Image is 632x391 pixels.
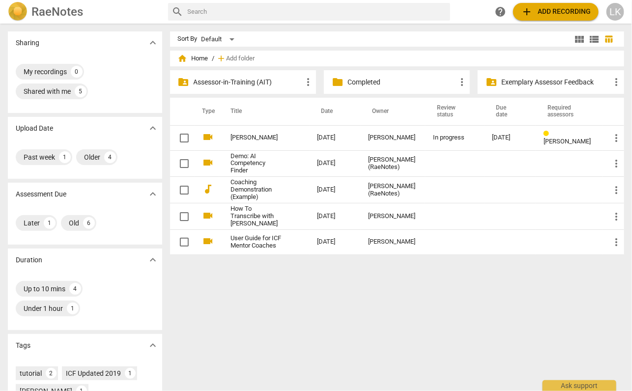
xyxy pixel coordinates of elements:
span: folder_shared [178,76,190,88]
button: Show more [145,121,160,136]
div: [PERSON_NAME] [369,213,418,220]
span: expand_more [147,254,159,266]
div: My recordings [24,67,67,77]
span: table_chart [604,34,614,44]
a: User Guide for ICF Mentor Coaches [231,235,282,250]
input: Search [188,4,447,20]
span: view_list [588,33,600,45]
div: 1 [67,303,79,314]
div: 4 [104,151,116,163]
button: LK [606,3,624,21]
div: Older [84,152,100,162]
p: Duration [16,255,42,265]
div: Later [24,218,40,228]
span: add [217,54,227,63]
div: [PERSON_NAME] [369,134,418,141]
th: Type [195,98,219,125]
div: 1 [44,217,56,229]
th: Due date [485,98,536,125]
span: more_vert [610,236,622,248]
span: Review status: in progress [544,130,553,138]
button: Show more [145,187,160,201]
p: Exemplary Assessor Feedback [501,77,610,87]
th: Title [219,98,310,125]
div: 1 [59,151,71,163]
span: help [494,6,506,18]
a: How To Transcribe with [PERSON_NAME] [231,205,282,227]
img: Logo [8,2,28,22]
span: Add folder [227,55,255,62]
span: videocam [202,210,214,222]
p: Assessor-in-Training (AIT) [194,77,302,87]
div: [PERSON_NAME] (RaeNotes) [369,156,418,171]
span: home [178,54,188,63]
span: folder [332,76,344,88]
div: 0 [71,66,83,78]
div: 6 [83,217,95,229]
td: [DATE] [310,177,361,203]
span: more_vert [610,76,622,88]
a: LogoRaeNotes [8,2,160,22]
th: Review status [425,98,484,125]
div: In progress [433,134,476,141]
span: add [521,6,533,18]
p: Assessment Due [16,189,66,199]
p: Upload Date [16,123,53,134]
a: Help [491,3,509,21]
span: more_vert [610,184,622,196]
span: Add recording [521,6,591,18]
span: more_vert [610,132,622,144]
div: 1 [125,368,136,379]
button: Show more [145,252,160,267]
td: [DATE] [310,125,361,150]
span: expand_more [147,37,159,49]
td: [DATE] [310,150,361,177]
button: Upload [513,3,599,21]
div: [DATE] [492,134,528,141]
a: Coaching Demonstration (Example) [231,179,282,201]
h2: RaeNotes [31,5,83,19]
div: ICF Updated 2019 [66,368,121,378]
p: Completed [347,77,456,87]
td: [DATE] [310,203,361,230]
button: List view [587,32,602,47]
div: 4 [69,283,81,295]
button: Tile view [572,32,587,47]
span: more_vert [456,76,468,88]
div: [PERSON_NAME] (RaeNotes) [369,183,418,197]
span: expand_more [147,122,159,134]
div: Old [69,218,79,228]
span: view_module [574,33,585,45]
span: videocam [202,235,214,247]
div: Under 1 hour [24,304,63,313]
div: 2 [46,368,57,379]
button: Table view [602,32,616,47]
span: Home [178,54,208,63]
p: Tags [16,340,30,351]
div: Default [201,31,238,47]
span: folder_shared [486,76,497,88]
span: audiotrack [202,183,214,195]
div: [PERSON_NAME] [369,238,418,246]
th: Date [310,98,361,125]
a: [PERSON_NAME] [231,134,282,141]
button: Show more [145,338,160,353]
td: [DATE] [310,229,361,254]
span: [PERSON_NAME] [544,138,591,145]
div: Ask support [543,380,616,391]
a: Demo: AI Competency Finder [231,153,282,175]
span: search [172,6,184,18]
th: Required assessors [536,98,603,125]
span: / [212,55,215,62]
span: videocam [202,131,214,143]
span: expand_more [147,339,159,351]
div: tutorial [20,368,42,378]
button: Show more [145,35,160,50]
p: Sharing [16,38,39,48]
div: Up to 10 mins [24,284,65,294]
span: more_vert [610,158,622,169]
div: 5 [75,85,86,97]
span: expand_more [147,188,159,200]
span: more_vert [610,211,622,223]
